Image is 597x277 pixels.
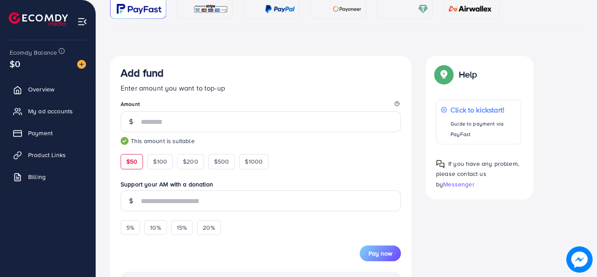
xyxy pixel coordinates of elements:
img: image [77,60,86,69]
legend: Amount [121,100,401,111]
a: Overview [7,81,89,98]
img: Popup guide [436,67,452,82]
img: Popup guide [436,160,445,168]
a: Billing [7,168,89,186]
p: Guide to payment via PayFast [450,119,516,140]
img: card [332,4,361,14]
span: 10% [150,223,161,232]
span: Product Links [28,151,66,159]
img: menu [77,17,87,27]
span: $1000 [245,157,263,166]
span: $200 [183,157,198,166]
p: Click to kickstart! [450,105,516,115]
img: logo [9,12,68,26]
span: Overview [28,85,54,94]
label: Support your AM with a donation [121,180,401,189]
span: Pay now [368,249,392,258]
a: Product Links [7,146,89,164]
p: Help [459,69,477,80]
span: $500 [214,157,229,166]
span: $50 [126,157,137,166]
span: 20% [203,223,214,232]
span: $100 [153,157,167,166]
img: card [446,4,495,14]
img: card [117,4,161,14]
img: image [569,249,590,270]
span: $0 [10,57,20,70]
span: 5% [126,223,134,232]
span: Billing [28,172,46,181]
span: Payment [28,129,53,137]
img: card [418,4,428,14]
span: Ecomdy Balance [10,48,57,57]
small: This amount is suitable [121,137,401,145]
span: 15% [177,223,187,232]
img: card [193,4,228,14]
span: Messenger [443,180,474,189]
span: If you have any problem, please contact us by [436,159,519,188]
span: My ad accounts [28,107,73,116]
img: card [265,4,295,14]
img: guide [121,137,129,145]
button: Pay now [360,245,401,261]
a: My ad accounts [7,102,89,120]
p: Enter amount you want to top-up [121,83,401,93]
h3: Add fund [121,67,164,79]
a: Payment [7,124,89,142]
